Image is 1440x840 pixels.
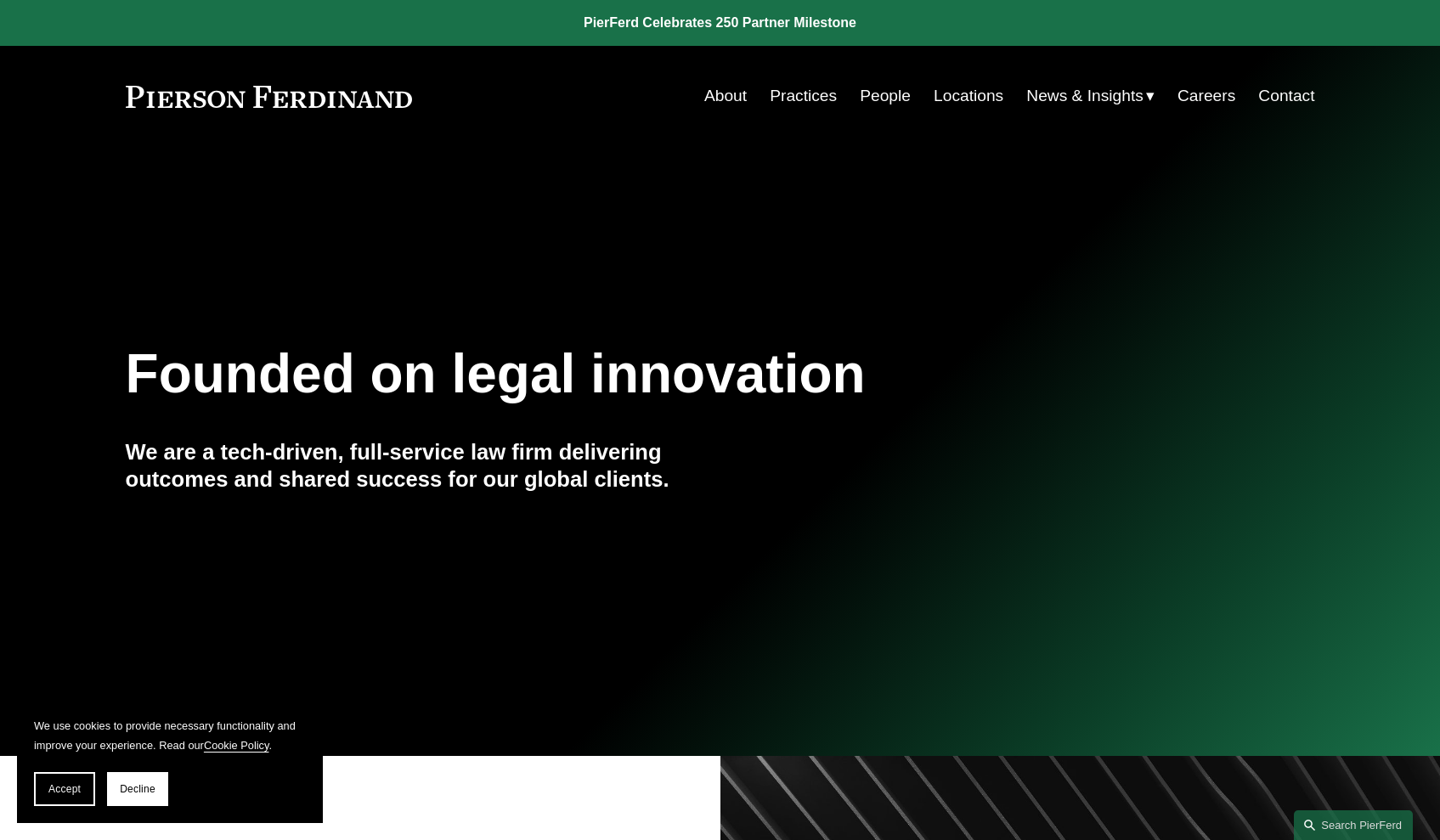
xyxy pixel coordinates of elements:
span: News & Insights [1026,82,1144,111]
a: Practices [770,80,837,112]
a: Contact [1258,80,1314,112]
span: Decline [120,783,155,795]
span: Accept [48,783,81,795]
a: People [860,80,911,112]
a: folder dropdown [1026,80,1155,112]
a: Search this site [1294,810,1413,840]
h4: We are a tech-driven, full-service law firm delivering outcomes and shared success for our global... [126,438,720,493]
section: Cookie banner [17,699,323,823]
a: About [704,80,747,112]
a: Locations [934,80,1003,112]
button: Accept [34,772,95,806]
a: Careers [1177,80,1235,112]
a: Cookie Policy [204,739,269,752]
h1: Founded on legal innovation [126,343,1117,405]
p: We use cookies to provide necessary functionality and improve your experience. Read our . [34,716,306,755]
button: Decline [107,772,168,806]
